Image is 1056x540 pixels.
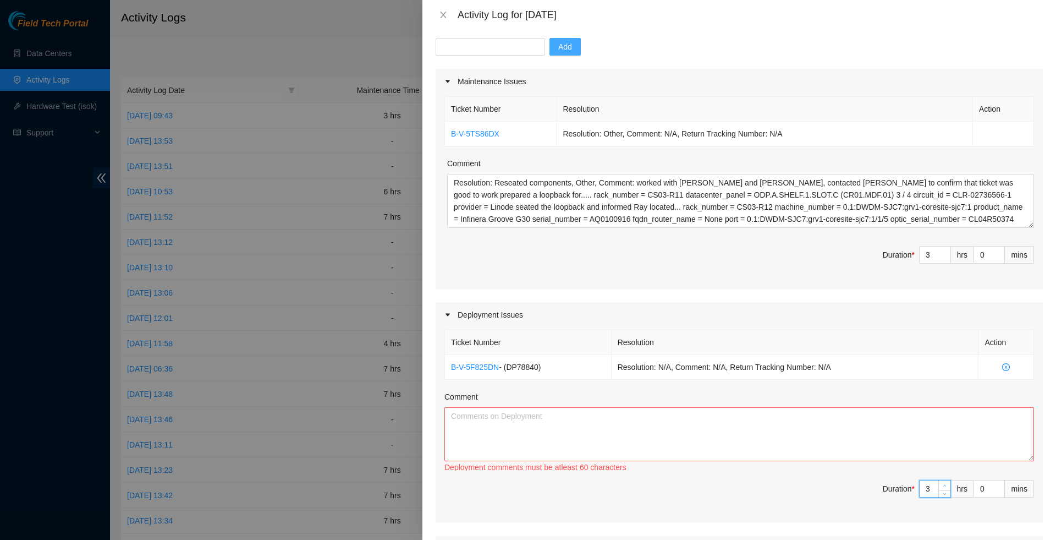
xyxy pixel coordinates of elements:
div: hrs [951,246,974,264]
button: Close [436,10,451,20]
div: Duration [883,483,915,495]
span: Add [558,41,572,53]
div: Maintenance Issues [436,69,1043,94]
div: Deployment comments must be atleast 60 characters [444,461,1034,471]
span: Increase Value [938,481,950,490]
div: Activity Log for [DATE] [458,9,1043,21]
th: Action [978,330,1034,355]
label: Comment [447,157,481,170]
button: Add [549,38,581,56]
span: - ( DP78840 ) [499,363,541,372]
span: up [942,483,948,489]
textarea: Comment [444,407,1034,461]
th: Ticket Number [445,330,612,355]
span: close-circle [985,363,1027,371]
div: mins [1005,246,1034,264]
span: caret-right [444,78,451,85]
span: Decrease Value [938,490,950,497]
td: Resolution: N/A, Comment: N/A, Return Tracking Number: N/A [612,355,979,380]
div: mins [1005,480,1034,498]
a: B-V-5TS86DX [451,129,499,138]
span: close [439,10,448,19]
th: Resolution [612,330,979,355]
th: Resolution [557,97,973,122]
td: Resolution: Other, Comment: N/A, Return Tracking Number: N/A [557,122,973,146]
div: Duration [883,249,915,261]
span: caret-right [444,312,451,318]
th: Action [973,97,1034,122]
th: Ticket Number [445,97,557,122]
div: Deployment Issues [436,302,1043,328]
div: hrs [951,480,974,498]
a: B-V-5F825DN [451,363,499,372]
span: down [942,490,948,497]
label: Comment [444,391,478,403]
textarea: Comment [447,174,1034,228]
